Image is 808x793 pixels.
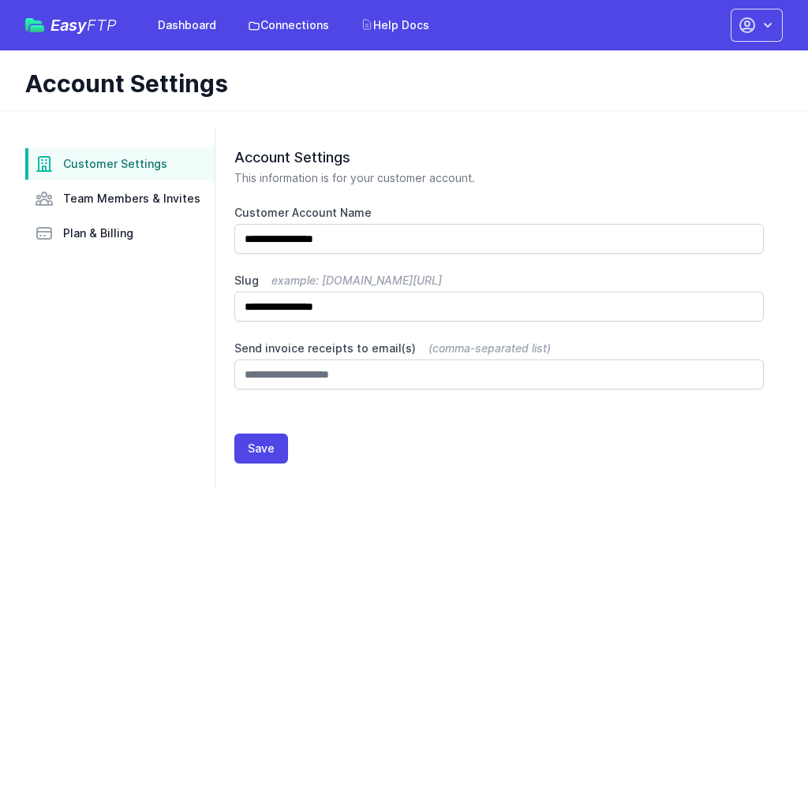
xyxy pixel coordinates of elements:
p: This information is for your customer account. [234,170,764,186]
a: Customer Settings [25,148,215,180]
img: easyftp_logo.png [25,18,44,32]
span: Customer Settings [63,156,167,172]
a: Dashboard [148,11,226,39]
label: Send invoice receipts to email(s) [234,341,764,356]
span: Team Members & Invites [63,191,200,207]
span: FTP [87,16,117,35]
button: Save [234,434,288,464]
label: Customer Account Name [234,205,764,221]
a: Plan & Billing [25,218,215,249]
span: Easy [50,17,117,33]
h1: Account Settings [25,69,770,98]
a: Connections [238,11,339,39]
h2: Account Settings [234,148,764,167]
span: example: [DOMAIN_NAME][URL] [271,274,442,287]
span: Plan & Billing [63,225,133,241]
a: EasyFTP [25,17,117,33]
span: (comma-separated list) [428,341,551,355]
a: Help Docs [351,11,439,39]
label: Slug [234,273,764,289]
a: Team Members & Invites [25,183,215,214]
